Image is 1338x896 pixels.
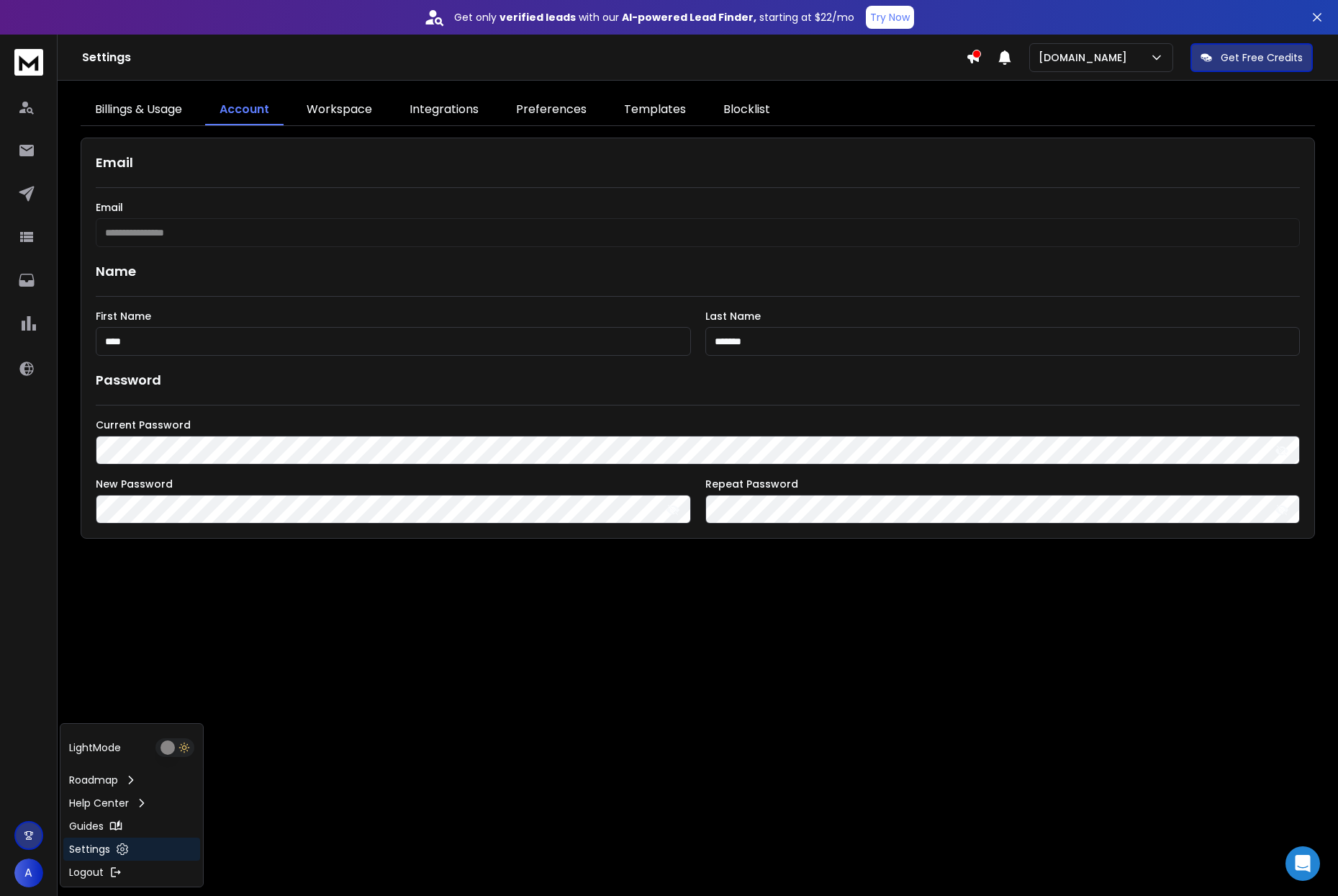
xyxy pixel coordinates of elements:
a: Roadmap [63,769,200,792]
a: Settings [63,838,200,861]
a: Billings & Usage [81,95,196,125]
p: Logout [69,865,104,879]
label: Last Name [705,311,1301,321]
p: Roadmap [69,773,118,787]
p: Try Now [870,10,910,24]
button: Get Free Credits [1190,43,1313,72]
label: First Name [96,311,691,321]
a: Integrations [395,95,493,125]
a: Workspace [292,95,387,125]
a: Templates [610,95,700,125]
a: Preferences [502,95,601,125]
h1: Email [96,153,1300,173]
label: New Password [96,479,691,489]
button: Try Now [866,6,914,29]
h1: Name [96,261,1300,282]
a: Guides [63,815,200,838]
a: Blocklist [709,95,785,125]
img: logo [14,49,43,76]
label: Repeat Password [705,479,1301,489]
a: Account [205,95,284,125]
p: Guides [69,819,104,833]
p: Settings [69,842,110,856]
h1: Password [96,370,161,390]
strong: AI-powered Lead Finder, [622,10,756,24]
p: [DOMAIN_NAME] [1039,50,1133,65]
p: Get Free Credits [1221,50,1303,65]
button: A [14,859,43,887]
p: Light Mode [69,740,121,755]
div: Open Intercom Messenger [1285,846,1320,881]
p: Get only with our starting at $22/mo [454,10,854,24]
strong: verified leads [500,10,576,24]
p: Help Center [69,796,129,810]
h1: Settings [82,49,966,66]
label: Current Password [96,420,1300,430]
label: Email [96,202,1300,212]
a: Help Center [63,792,200,815]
